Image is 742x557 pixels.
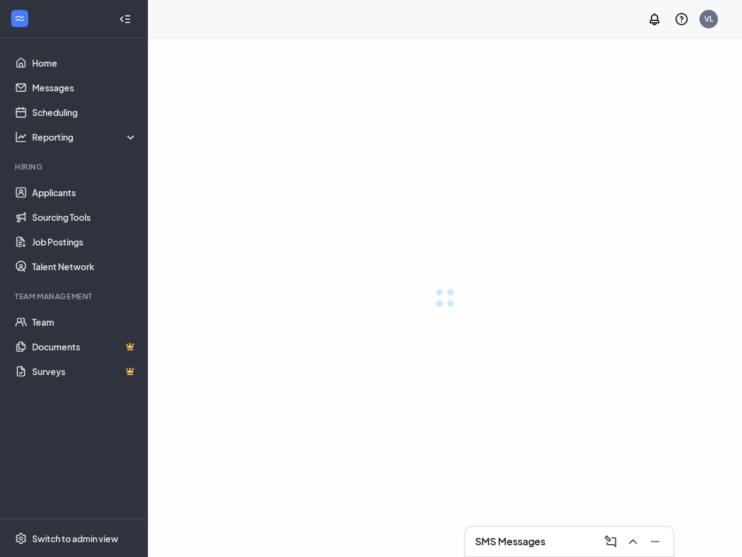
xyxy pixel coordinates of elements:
div: VL [704,14,713,24]
a: DocumentsCrown [32,334,137,359]
svg: QuestionInfo [674,12,689,27]
a: Home [32,51,137,75]
svg: Settings [15,532,27,545]
a: Messages [32,75,137,100]
button: ComposeMessage [600,532,619,551]
svg: Collapse [119,13,131,25]
svg: Notifications [647,12,662,27]
a: SurveysCrown [32,359,137,384]
svg: Minimize [648,534,662,549]
button: ChevronUp [622,532,642,551]
a: Scheduling [32,100,137,125]
a: Sourcing Tools [32,205,137,229]
button: Minimize [644,532,664,551]
svg: ComposeMessage [603,534,618,549]
div: Team Management [15,291,135,302]
svg: Analysis [15,131,27,143]
a: Talent Network [32,254,137,279]
div: Switch to admin view [32,532,118,545]
a: Team [32,310,137,334]
svg: WorkstreamLogo [14,12,26,25]
a: Job Postings [32,229,137,254]
h3: SMS Messages [475,535,545,548]
div: Hiring [15,162,135,172]
a: Applicants [32,180,137,205]
svg: ChevronUp [626,534,640,549]
div: Reporting [32,131,138,143]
